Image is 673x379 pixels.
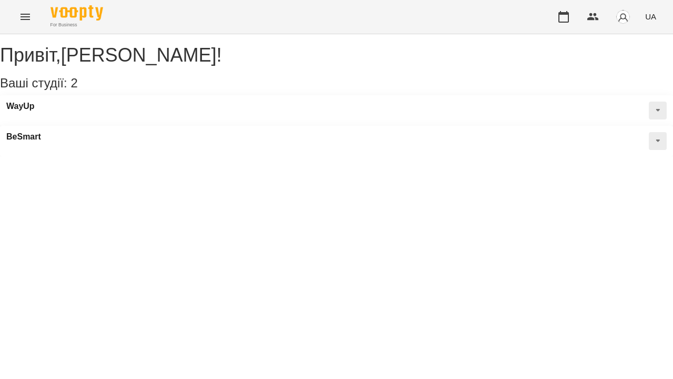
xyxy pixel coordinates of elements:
[641,7,660,26] button: UA
[50,5,103,21] img: Voopty Logo
[6,102,35,111] a: WayUp
[13,4,38,29] button: Menu
[616,9,630,24] img: avatar_s.png
[6,132,41,142] a: BeSmart
[50,22,103,28] span: For Business
[70,76,77,90] span: 2
[645,11,656,22] span: UA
